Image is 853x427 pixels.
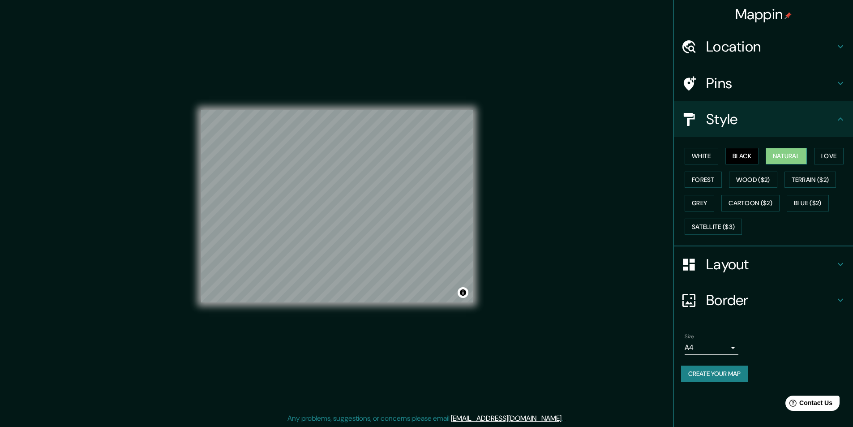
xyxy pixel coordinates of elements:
[451,414,562,423] a: [EMAIL_ADDRESS][DOMAIN_NAME]
[287,413,563,424] p: Any problems, suggestions, or concerns please email .
[674,101,853,137] div: Style
[685,148,718,164] button: White
[814,148,844,164] button: Love
[563,413,564,424] div: .
[564,413,566,424] div: .
[685,219,742,235] button: Satellite ($3)
[706,291,835,309] h4: Border
[201,110,473,302] canvas: Map
[685,172,722,188] button: Forest
[735,5,792,23] h4: Mappin
[685,333,694,341] label: Size
[721,195,780,211] button: Cartoon ($2)
[674,246,853,282] div: Layout
[725,148,759,164] button: Black
[784,172,836,188] button: Terrain ($2)
[674,282,853,318] div: Border
[706,38,835,56] h4: Location
[773,392,843,417] iframe: Help widget launcher
[787,195,829,211] button: Blue ($2)
[706,110,835,128] h4: Style
[685,341,738,355] div: A4
[766,148,807,164] button: Natural
[706,74,835,92] h4: Pins
[681,366,748,382] button: Create your map
[685,195,714,211] button: Grey
[784,12,792,19] img: pin-icon.png
[674,65,853,101] div: Pins
[458,287,468,298] button: Toggle attribution
[674,29,853,65] div: Location
[729,172,777,188] button: Wood ($2)
[706,255,835,273] h4: Layout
